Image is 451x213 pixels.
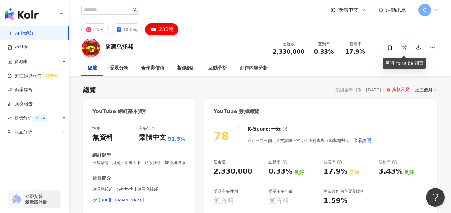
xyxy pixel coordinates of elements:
[168,136,185,143] span: 91.5%
[247,134,371,147] div: 近期一到三個月發文頻率正常，但漲粉率與互動率相對低。
[92,126,101,131] div: 性別
[271,126,281,132] div: 一般
[25,194,47,205] span: 立即安裝 瀏覽器外掛
[14,55,28,69] span: 資源庫
[92,25,104,34] div: 1.6萬
[415,86,437,94] div: 近三個月
[423,7,426,13] span: C
[214,159,226,165] div: 追蹤數
[214,196,234,206] div: 無資料
[294,169,304,176] div: 良好
[312,41,336,47] div: 互動率
[392,87,410,93] div: 資料不足
[324,167,347,176] div: 17.9%
[335,87,381,92] div: 最後更新日期：[DATE]
[123,25,137,34] div: 10.6萬
[14,111,48,125] span: 趨勢分析
[141,65,164,72] div: 合作與價值
[379,167,402,176] div: 3.43%
[92,108,148,115] div: YouTube 網紅基本資料
[8,44,28,51] a: 找貼文
[240,65,268,72] div: 創作內容分析
[139,126,155,131] div: 主要語言
[383,58,426,69] div: 另開 YouTube 網頁
[14,125,32,139] span: 競品分析
[247,126,287,132] div: K-Score :
[92,152,111,158] div: 網紅類型
[99,197,144,203] div: [URL][DOMAIN_NAME]
[159,25,174,34] div: 233萬
[92,186,185,192] span: 脑洞乌托邦 | @ndwtb | 脑洞乌托邦
[268,189,293,194] div: 受眾主要年齡
[88,65,97,72] div: 總覽
[8,73,60,79] a: 效益預測報告ALPHA
[8,101,33,107] a: 洞察報告
[81,23,109,35] button: 1.6萬
[8,191,61,208] a: chrome extension立即安裝 瀏覽器外掛
[81,39,100,57] img: KOL Avatar
[338,7,358,13] span: 繁體中文
[92,175,111,182] div: 社群簡介
[404,169,414,176] div: 良好
[177,65,196,72] div: 相似網紅
[345,49,365,55] span: 17.9%
[145,23,178,35] button: 233萬
[10,194,22,204] img: chrome extension
[268,167,292,176] div: 0.33%
[273,41,304,47] div: 追蹤數
[268,196,289,206] div: 無資料
[343,41,367,47] div: 觀看率
[386,7,406,13] span: 活動訊息
[353,134,371,147] button: 查看說明
[92,160,185,166] span: 日常話題 · 財經 · 命理占卜 · 法政社會 · 醫療與健康
[268,159,287,165] div: 互動率
[33,115,48,121] div: BETA
[92,197,185,203] a: [URL][DOMAIN_NAME]
[5,8,39,21] img: logo
[83,86,96,94] div: 總覽
[8,30,34,37] a: searchAI 找網紅
[208,65,227,72] div: 互動分析
[133,8,137,12] span: search
[8,116,12,120] span: rise
[214,108,259,115] div: YouTube 數據總覽
[379,159,397,165] div: 漲粉率
[314,49,334,55] span: 0.33%
[105,43,133,51] div: 脑洞乌托邦
[112,23,142,35] button: 10.6萬
[92,133,113,143] div: 無資料
[214,167,252,176] div: 2,330,000
[324,159,342,165] div: 觀看率
[324,196,347,206] div: 1.59%
[349,169,359,176] div: 普通
[324,189,364,194] div: 商業合作內容覆蓋比例
[273,48,304,55] span: 2,330,000
[426,188,445,207] iframe: Help Scout Beacon - Open
[8,87,33,93] a: 商案媒合
[214,130,229,143] div: 78
[354,138,371,143] span: 查看說明
[214,189,238,194] div: 受眾主要性別
[139,133,166,143] div: 繁體中文
[110,65,128,72] div: 受眾分析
